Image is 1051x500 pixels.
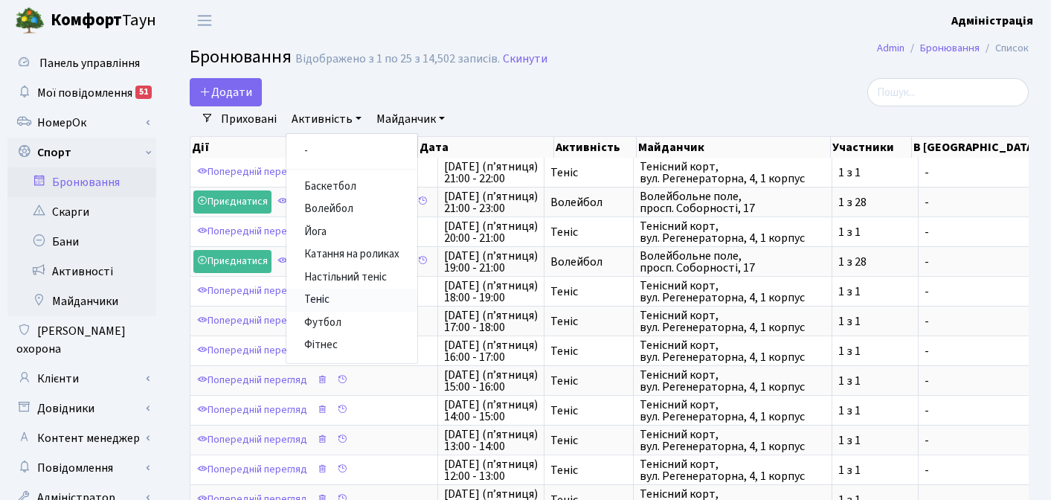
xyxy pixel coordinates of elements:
span: Волейбол [550,196,627,208]
a: Попередній перегляд [193,339,311,362]
a: Майданчики [7,286,156,316]
a: Волейбол [286,198,417,221]
a: Попередній перегляд [193,220,311,243]
a: Приєднатися [193,250,271,273]
a: Майданчик [370,106,451,132]
span: 1 з 28 [838,196,912,208]
span: Теніс [550,286,627,298]
span: [DATE] (п’ятниця) 13:00 - 14:00 [444,429,538,452]
span: [DATE] (п’ятниця) 21:00 - 23:00 [444,190,538,214]
span: Таун [51,8,156,33]
span: Тенісний корт, вул. Регенераторна, 4, 1 корпус [640,310,826,333]
span: 1 з 1 [838,405,912,417]
a: - [286,140,417,163]
input: Пошук... [867,78,1029,106]
a: Попередній перегляд [193,369,311,392]
nav: breadcrumb [855,33,1051,64]
span: [DATE] (п’ятниця) 16:00 - 17:00 [444,339,538,363]
a: Спорт [7,138,156,167]
span: 1 з 1 [838,167,912,179]
a: Попередній перегляд [193,458,311,481]
span: 1 з 28 [838,256,912,268]
span: Тенісний корт, вул. Регенераторна, 4, 1 корпус [640,399,826,423]
a: Клієнти [7,364,156,394]
a: Попередній перегляд [274,190,391,214]
span: [DATE] (п’ятниця) 19:00 - 21:00 [444,250,538,274]
div: Відображено з 1 по 25 з 14,502 записів. [295,52,500,66]
span: [DATE] (п’ятниця) 17:00 - 18:00 [444,310,538,333]
span: 1 з 1 [838,435,912,446]
span: Теніс [550,435,627,446]
a: Бронювання [920,40,980,56]
span: Теніс [550,167,627,179]
a: НомерОк [7,108,156,138]
a: Фітнес [286,334,417,357]
a: Панель управління [7,48,156,78]
button: Переключити навігацію [186,8,223,33]
span: Тенісний корт, вул. Регенераторна, 4, 1 корпус [640,429,826,452]
span: Тенісний корт, вул. Регенераторна, 4, 1 корпус [640,339,826,363]
a: Настільний теніс [286,266,417,289]
a: Попередній перегляд [193,429,311,452]
b: Адміністрація [951,13,1033,29]
a: Попередній перегляд [193,310,311,333]
th: Активність [554,137,637,158]
img: logo.png [15,6,45,36]
a: Катання на роликах [286,243,417,266]
button: Додати [190,78,262,106]
span: Теніс [550,226,627,238]
span: Мої повідомлення [37,85,132,101]
span: Тенісний корт, вул. Регенераторна, 4, 1 корпус [640,280,826,304]
a: Активність [286,106,367,132]
span: 1 з 1 [838,315,912,327]
a: Попередній перегляд [193,399,311,422]
a: Скинути [503,52,547,66]
span: [DATE] (п’ятниця) 21:00 - 22:00 [444,161,538,185]
b: Комфорт [51,8,122,32]
span: [DATE] (п’ятниця) 15:00 - 16:00 [444,369,538,393]
span: Волейбол [550,256,627,268]
a: Мої повідомлення51 [7,78,156,108]
span: Панель управління [39,55,140,71]
span: Волейбольне поле, просп. Соборності, 17 [640,190,826,214]
a: Бани [7,227,156,257]
div: 51 [135,86,152,99]
span: Теніс [550,345,627,357]
span: Бронювання [190,44,292,70]
span: 1 з 1 [838,226,912,238]
a: Контент менеджер [7,423,156,453]
span: Теніс [550,375,627,387]
a: Футбол [286,312,417,335]
a: Admin [877,40,904,56]
li: Список [980,40,1029,57]
span: Тенісний корт, вул. Регенераторна, 4, 1 корпус [640,369,826,393]
th: Дата [418,137,554,158]
span: 1 з 1 [838,464,912,476]
a: [PERSON_NAME] охорона [7,316,156,364]
a: Скарги [7,197,156,227]
a: Активності [7,257,156,286]
span: [DATE] (п’ятниця) 12:00 - 13:00 [444,458,538,482]
span: 1 з 1 [838,286,912,298]
a: Бронювання [7,167,156,197]
a: Повідомлення [7,453,156,483]
a: Попередній перегляд [274,250,391,273]
span: 1 з 1 [838,375,912,387]
a: Попередній перегляд [193,161,311,184]
a: Приховані [215,106,283,132]
th: Участники [831,137,912,158]
a: Адміністрація [951,12,1033,30]
span: Волейбольне поле, просп. Соборності, 17 [640,250,826,274]
a: Йога [286,221,417,244]
span: [DATE] (п’ятниця) 14:00 - 15:00 [444,399,538,423]
span: 1 з 1 [838,345,912,357]
span: Тенісний корт, вул. Регенераторна, 4, 1 корпус [640,458,826,482]
span: [DATE] (п’ятниця) 20:00 - 21:00 [444,220,538,244]
span: Тенісний корт, вул. Регенераторна, 4, 1 корпус [640,220,826,244]
a: Попередній перегляд [193,280,311,303]
span: Теніс [550,464,627,476]
th: В [GEOGRAPHIC_DATA] [912,137,1039,158]
th: Майданчик [637,137,830,158]
a: Приєднатися [193,190,271,214]
span: Теніс [550,315,627,327]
